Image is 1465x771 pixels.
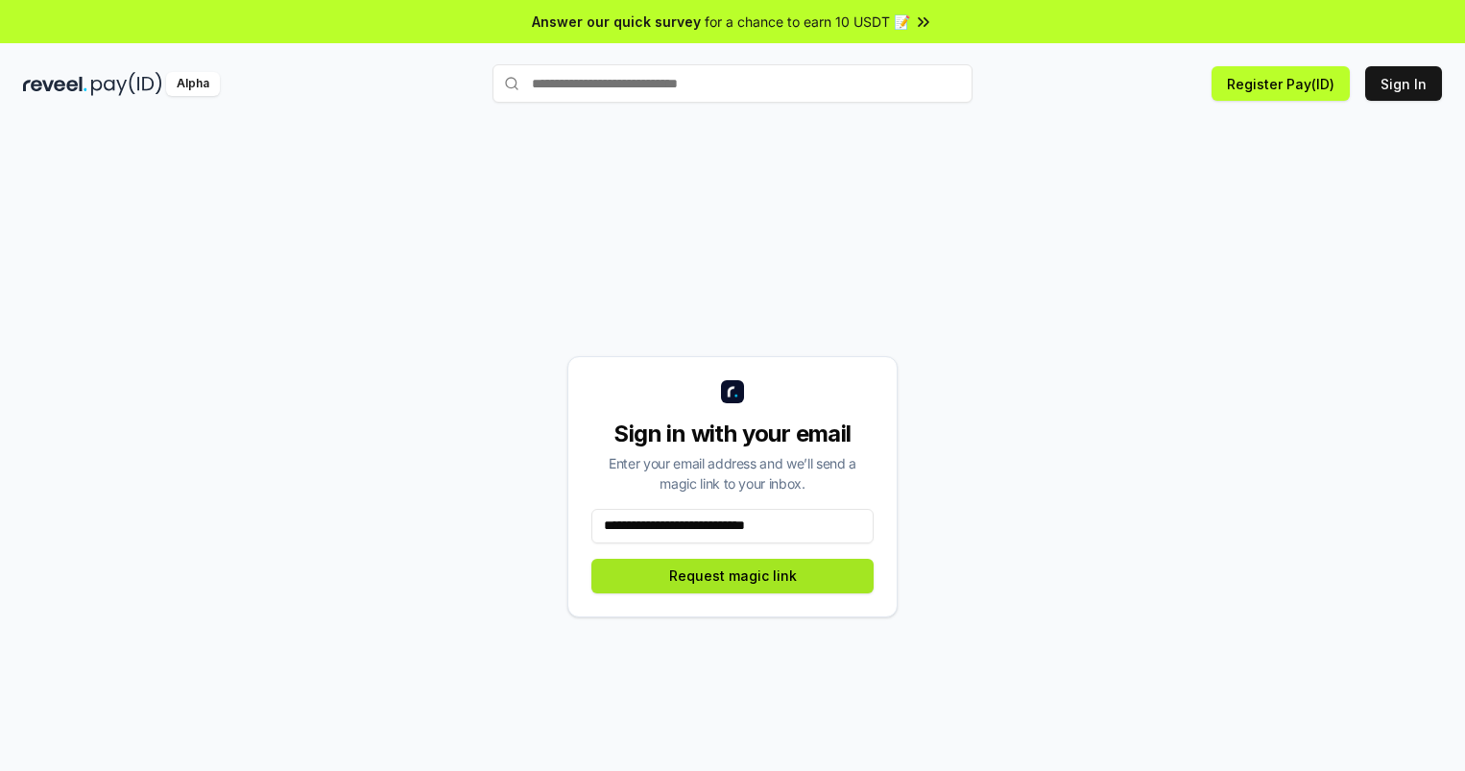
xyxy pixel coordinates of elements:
button: Register Pay(ID) [1212,66,1350,101]
img: logo_small [721,380,744,403]
div: Alpha [166,72,220,96]
button: Request magic link [591,559,874,593]
div: Sign in with your email [591,419,874,449]
button: Sign In [1365,66,1442,101]
span: Answer our quick survey [532,12,701,32]
div: Enter your email address and we’ll send a magic link to your inbox. [591,453,874,494]
img: reveel_dark [23,72,87,96]
span: for a chance to earn 10 USDT 📝 [705,12,910,32]
img: pay_id [91,72,162,96]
